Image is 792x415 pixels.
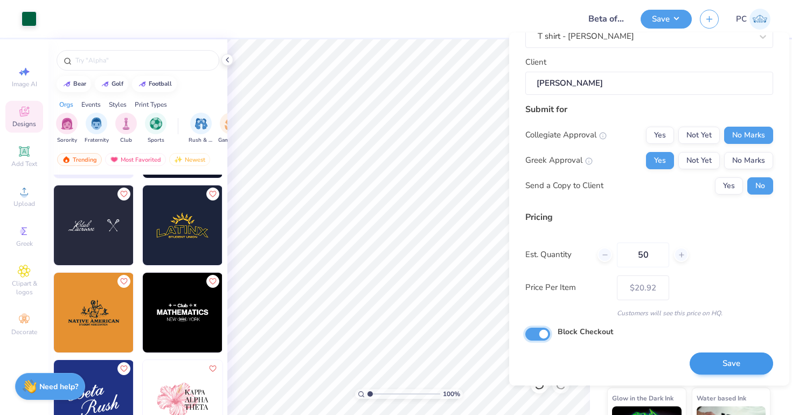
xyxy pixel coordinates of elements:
[57,76,91,92] button: bear
[54,273,134,352] img: 4c3bc8a7-86ea-4e7a-a2ad-189bcdd243e1
[62,156,71,163] img: trending.gif
[169,153,210,166] div: Newest
[54,185,134,265] img: 1e9e6b75-91a5-4ae9-b298-7f6f1c704287
[218,136,243,144] span: Game Day
[525,56,546,68] label: Client
[443,389,460,399] span: 100 %
[218,113,243,144] div: filter for Game Day
[57,136,77,144] span: Sorority
[641,10,692,29] button: Save
[525,211,773,224] div: Pricing
[117,275,130,288] button: Like
[189,113,213,144] button: filter button
[558,326,613,337] label: Block Checkout
[646,127,674,144] button: Yes
[724,127,773,144] button: No Marks
[81,100,101,109] div: Events
[617,243,669,267] input: – –
[149,81,172,87] div: football
[85,136,109,144] span: Fraternity
[736,9,770,30] a: PC
[678,127,720,144] button: Not Yet
[120,136,132,144] span: Club
[112,81,123,87] div: golf
[206,275,219,288] button: Like
[73,81,86,87] div: bear
[174,156,183,163] img: Newest.gif
[218,113,243,144] button: filter button
[143,273,223,352] img: df5ddeef-dd10-4603-a429-434c4b13192d
[222,185,302,265] img: 8a88d2a2-f203-489f-8b58-a22802efb5f4
[132,76,177,92] button: football
[135,100,167,109] div: Print Types
[109,100,127,109] div: Styles
[612,392,673,404] span: Glow in the Dark Ink
[525,155,593,167] div: Greek Approval
[12,120,36,128] span: Designs
[117,362,130,375] button: Like
[11,160,37,168] span: Add Text
[115,113,137,144] div: filter for Club
[5,279,43,296] span: Clipart & logos
[138,81,147,87] img: trend_line.gif
[206,362,219,375] button: Like
[525,103,773,116] div: Submit for
[115,113,137,144] button: filter button
[525,308,773,318] div: Customers will see this price on HQ.
[225,117,237,130] img: Game Day Image
[74,55,212,66] input: Try "Alpha"
[715,177,743,195] button: Yes
[525,72,773,95] input: e.g. Ethan Linker
[85,113,109,144] button: filter button
[39,382,78,392] strong: Need help?
[690,353,773,375] button: Save
[525,129,607,142] div: Collegiate Approval
[143,185,223,265] img: 1fe47ef6-4f4f-4760-8048-50a282af88e0
[206,188,219,200] button: Like
[133,185,213,265] img: 7b121f80-8374-4351-afd8-5755a85060f3
[145,113,166,144] button: filter button
[120,117,132,130] img: Club Image
[189,136,213,144] span: Rush & Bid
[56,113,78,144] button: filter button
[91,117,102,130] img: Fraternity Image
[195,117,207,130] img: Rush & Bid Image
[11,328,37,336] span: Decorate
[222,273,302,352] img: 8697e41c-b87a-4287-94aa-288e5260e507
[736,13,747,25] span: PC
[110,156,119,163] img: most_fav.gif
[646,152,674,169] button: Yes
[678,152,720,169] button: Not Yet
[95,76,128,92] button: golf
[724,152,773,169] button: No Marks
[749,9,770,30] img: Pema Choden Lama
[85,113,109,144] div: filter for Fraternity
[57,153,102,166] div: Trending
[61,117,73,130] img: Sorority Image
[13,199,35,208] span: Upload
[148,136,164,144] span: Sports
[62,81,71,87] img: trend_line.gif
[150,117,162,130] img: Sports Image
[117,188,130,200] button: Like
[105,153,166,166] div: Most Favorited
[59,100,73,109] div: Orgs
[145,113,166,144] div: filter for Sports
[580,8,633,30] input: Untitled Design
[12,80,37,88] span: Image AI
[56,113,78,144] div: filter for Sorority
[525,282,609,294] label: Price Per Item
[16,239,33,248] span: Greek
[133,273,213,352] img: f9c60a97-0af1-4f1a-b0b5-fc63a8ea8f17
[525,180,603,192] div: Send a Copy to Client
[525,249,589,261] label: Est. Quantity
[747,177,773,195] button: No
[101,81,109,87] img: trend_line.gif
[189,113,213,144] div: filter for Rush & Bid
[697,392,746,404] span: Water based Ink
